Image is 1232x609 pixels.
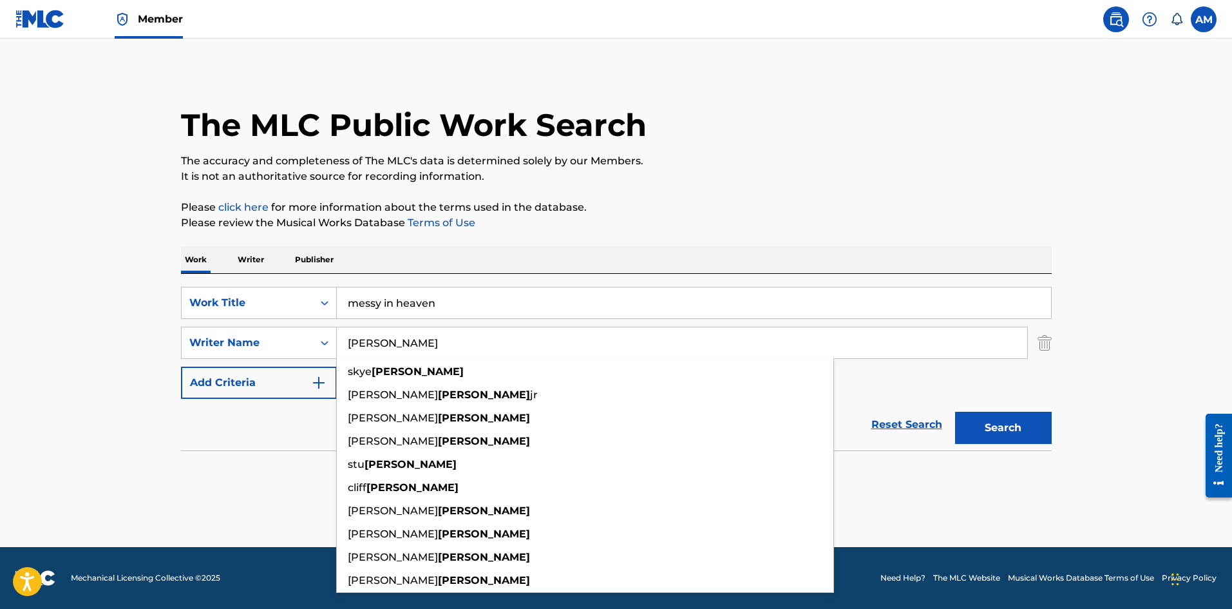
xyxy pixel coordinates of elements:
a: Reset Search [865,411,949,439]
p: It is not an authoritative source for recording information. [181,169,1052,184]
div: Writer Name [189,335,305,351]
span: [PERSON_NAME] [348,389,438,401]
span: [PERSON_NAME] [348,435,438,447]
p: Writer [234,246,268,273]
span: cliff [348,481,366,494]
iframe: Chat Widget [1168,547,1232,609]
div: Work Title [189,295,305,311]
form: Search Form [181,287,1052,450]
strong: [PERSON_NAME] [366,481,459,494]
img: logo [15,570,55,586]
img: Top Rightsholder [115,12,130,27]
a: Public Search [1103,6,1129,32]
img: Delete Criterion [1038,327,1052,359]
p: Work [181,246,211,273]
strong: [PERSON_NAME] [372,365,464,378]
strong: [PERSON_NAME] [365,458,457,470]
a: Privacy Policy [1162,572,1217,584]
strong: [PERSON_NAME] [438,505,530,517]
strong: [PERSON_NAME] [438,435,530,447]
span: Member [138,12,183,26]
strong: [PERSON_NAME] [438,574,530,586]
img: MLC Logo [15,10,65,28]
img: 9d2ae6d4665cec9f34b9.svg [311,375,327,391]
button: Add Criteria [181,367,337,399]
strong: [PERSON_NAME] [438,412,530,424]
p: Publisher [291,246,337,273]
img: help [1142,12,1157,27]
span: [PERSON_NAME] [348,412,438,424]
p: Please review the Musical Works Database [181,215,1052,231]
div: Drag [1171,560,1179,599]
strong: [PERSON_NAME] [438,389,530,401]
a: The MLC Website [933,572,1000,584]
div: Notifications [1170,13,1183,26]
button: Search [955,412,1052,444]
span: jr [530,389,538,401]
div: Help [1137,6,1162,32]
a: Musical Works Database Terms of Use [1008,572,1154,584]
a: Terms of Use [405,217,475,229]
span: [PERSON_NAME] [348,551,438,563]
div: User Menu [1191,6,1217,32]
strong: [PERSON_NAME] [438,528,530,540]
p: Please for more information about the terms used in the database. [181,200,1052,215]
h1: The MLC Public Work Search [181,106,647,144]
span: [PERSON_NAME] [348,574,438,586]
strong: [PERSON_NAME] [438,551,530,563]
span: [PERSON_NAME] [348,505,438,517]
a: Need Help? [880,572,925,584]
span: stu [348,458,365,470]
p: The accuracy and completeness of The MLC's data is determined solely by our Members. [181,153,1052,169]
span: [PERSON_NAME] [348,528,438,540]
img: search [1108,12,1124,27]
span: Mechanical Licensing Collective © 2025 [71,572,220,584]
a: click here [218,201,269,213]
iframe: Resource Center [1196,404,1232,508]
span: skye [348,365,372,378]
